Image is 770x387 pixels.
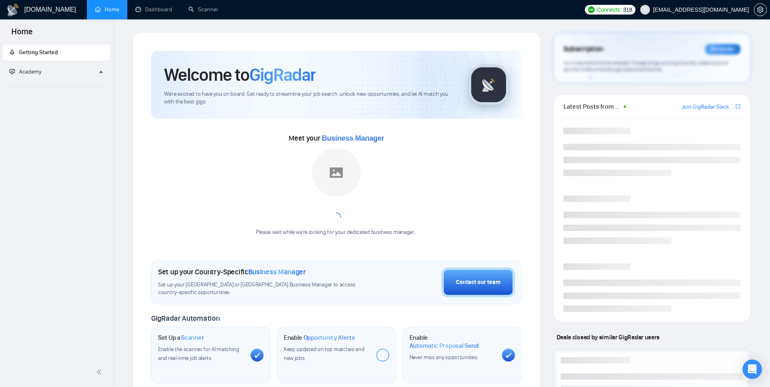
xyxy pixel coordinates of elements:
span: rocket [9,49,15,55]
img: placeholder.png [312,148,361,197]
span: 318 [623,5,632,14]
span: Subscription [563,42,603,56]
a: export [736,103,740,110]
div: Please wait while we're looking for your dedicated business manager... [251,229,422,236]
div: Contact our team [456,278,500,287]
a: setting [754,6,767,13]
span: Your subscription will be renewed. To keep things running smoothly, make sure your payment method... [563,60,728,73]
span: Never miss any opportunities. [409,354,478,361]
span: Business Manager [322,134,384,142]
span: Academy [9,68,41,75]
a: dashboardDashboard [135,6,172,13]
li: Academy Homepage [3,83,110,88]
span: Keep updated on top matches and new jobs. [284,346,365,362]
h1: Set Up a [158,334,204,342]
span: Latest Posts from the GigRadar Community [563,101,621,111]
span: Enable the scanner for AI matching and real-time job alerts. [158,346,239,362]
span: double-left [96,368,104,376]
span: setting [754,6,766,13]
a: searchScanner [188,6,218,13]
span: GigRadar Automation [151,314,219,323]
span: Set up your [GEOGRAPHIC_DATA] or [GEOGRAPHIC_DATA] Business Manager to access country-specific op... [158,281,372,297]
h1: Enable [284,334,355,342]
div: Open Intercom Messenger [743,360,762,379]
span: Deals closed by similar GigRadar users [553,330,663,344]
span: Connects: [597,5,621,14]
span: We're excited to have you on board. Get ready to streamline your job search, unlock new opportuni... [164,90,456,106]
a: Join GigRadar Slack Community [681,103,734,111]
li: Getting Started [3,44,110,61]
img: upwork-logo.png [588,6,595,13]
span: Automatic Proposal Send [409,342,479,350]
button: Contact our team [441,267,515,297]
img: logo [6,4,19,17]
span: Home [5,26,39,43]
button: setting [754,3,767,16]
span: fund-projection-screen [9,69,15,74]
span: Getting Started [19,49,58,56]
span: Scanner [181,334,204,342]
a: homeHome [95,6,119,13]
span: GigRadar [249,64,316,86]
img: gigradar-logo.png [468,65,509,105]
div: Reminder [705,44,740,55]
h1: Welcome to [164,64,316,86]
span: loading [331,212,342,223]
span: Meet your [289,134,384,143]
span: Business Manager [248,267,306,276]
h1: Enable [409,334,496,349]
h1: Set up your Country-Specific [158,267,306,276]
span: Academy [19,68,41,75]
span: Opportunity Alerts [304,334,355,342]
span: user [642,7,648,13]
